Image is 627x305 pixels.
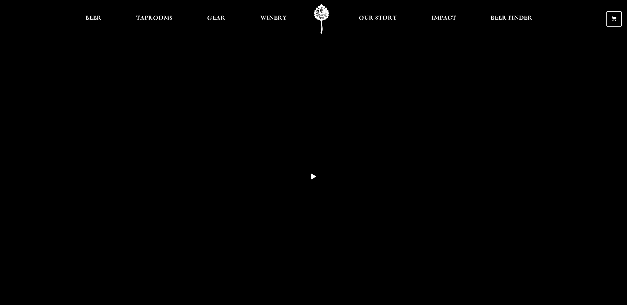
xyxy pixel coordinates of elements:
[359,16,397,21] span: Our Story
[491,16,532,21] span: Beer Finder
[132,4,177,34] a: Taprooms
[207,16,225,21] span: Gear
[203,4,230,34] a: Gear
[486,4,537,34] a: Beer Finder
[81,4,106,34] a: Beer
[256,4,291,34] a: Winery
[136,16,173,21] span: Taprooms
[309,4,334,34] a: Odell Home
[427,4,460,34] a: Impact
[354,4,401,34] a: Our Story
[431,16,456,21] span: Impact
[260,16,287,21] span: Winery
[85,16,102,21] span: Beer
